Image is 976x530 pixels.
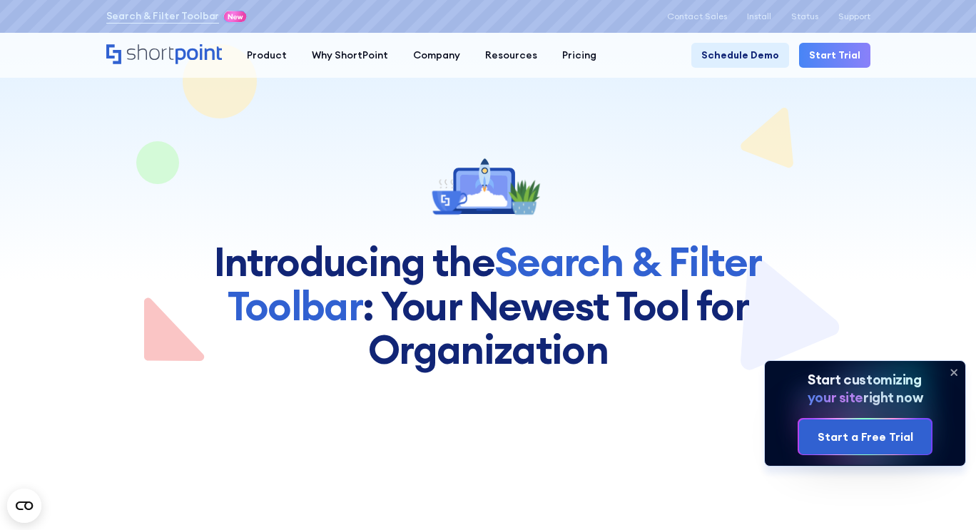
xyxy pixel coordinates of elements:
a: Resources [473,43,550,68]
div: Product [247,48,287,63]
div: Resources [485,48,537,63]
a: Company [401,43,473,68]
a: Start a Free Trial [799,419,930,454]
div: Why ShortPoint [312,48,388,63]
div: Company [413,48,460,63]
a: Start Trial [799,43,870,68]
a: Install [747,11,771,21]
a: Product [235,43,300,68]
h1: Introducing the : Your Newest Too﻿l for Organization [188,240,788,372]
a: Support [838,11,870,21]
div: Pricing [562,48,596,63]
button: Open CMP widget [7,489,41,523]
a: Pricing [550,43,609,68]
span: Search & Filter Toolbar [228,236,762,331]
a: Home [106,44,223,66]
div: Start a Free Trial [817,428,913,445]
a: Contact Sales [667,11,727,21]
a: Why ShortPoint [300,43,401,68]
a: Schedule Demo [691,43,789,68]
iframe: Chat Widget [905,462,976,530]
a: Status [791,11,818,21]
a: Search & Filter Toolbar [106,9,220,24]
